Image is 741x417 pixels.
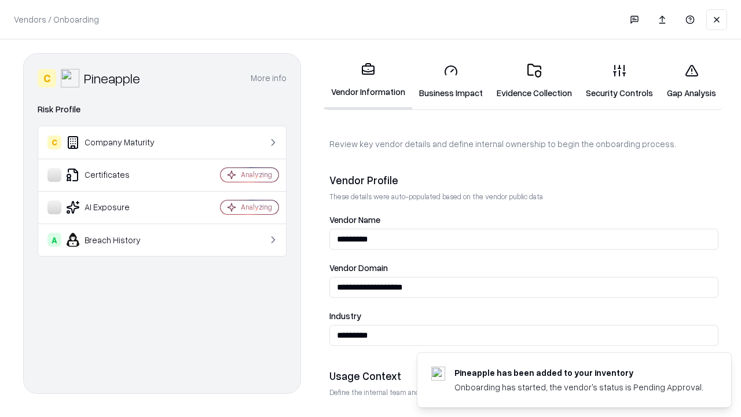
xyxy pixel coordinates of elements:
[38,103,287,116] div: Risk Profile
[251,68,287,89] button: More info
[329,369,718,383] div: Usage Context
[329,387,718,397] p: Define the internal team and reason for using this vendor. This helps assess business relevance a...
[329,312,718,320] label: Industry
[47,233,186,247] div: Breach History
[329,215,718,224] label: Vendor Name
[47,136,186,149] div: Company Maturity
[241,202,272,212] div: Analyzing
[241,170,272,180] div: Analyzing
[329,138,718,150] p: Review key vendor details and define internal ownership to begin the onboarding process.
[329,192,718,202] p: These details were auto-populated based on the vendor public data
[412,54,490,108] a: Business Impact
[431,367,445,381] img: pineappleenergy.com
[47,168,186,182] div: Certificates
[38,69,56,87] div: C
[84,69,140,87] div: Pineapple
[579,54,660,108] a: Security Controls
[14,13,99,25] p: Vendors / Onboarding
[324,53,412,109] a: Vendor Information
[61,69,79,87] img: Pineapple
[454,367,703,379] div: Pineapple has been added to your inventory
[329,264,718,272] label: Vendor Domain
[47,200,186,214] div: AI Exposure
[47,233,61,247] div: A
[490,54,579,108] a: Evidence Collection
[454,381,703,393] div: Onboarding has started, the vendor's status is Pending Approval.
[47,136,61,149] div: C
[660,54,723,108] a: Gap Analysis
[329,173,718,187] div: Vendor Profile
